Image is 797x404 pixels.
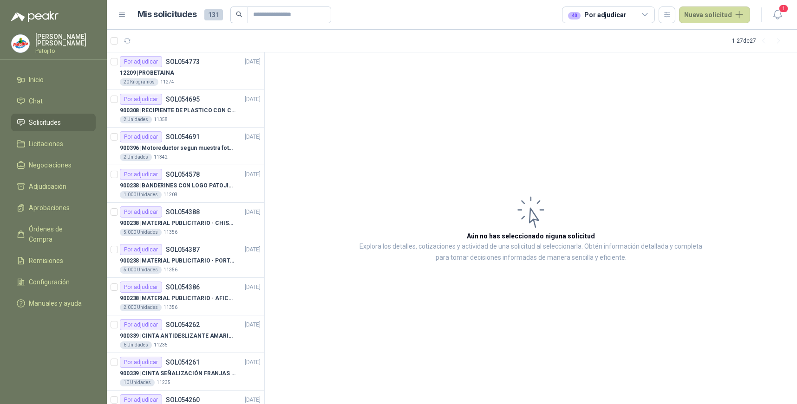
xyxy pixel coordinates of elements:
[166,171,200,178] p: SOL054578
[120,106,235,115] p: 900308 | RECIPIENTE DE PLASTICO CON CAPACIDAD DE 1.8 LT PARA LA EXTRACCIÓN MANUAL DE LIQUIDOS
[11,252,96,269] a: Remisiones
[120,379,155,386] div: 10 Unidades
[163,191,177,199] p: 11208
[163,304,177,311] p: 11356
[166,246,200,253] p: SOL054387
[12,35,29,52] img: Company Logo
[166,284,200,290] p: SOL054386
[163,229,177,236] p: 11356
[154,341,168,349] p: 11235
[29,160,72,170] span: Negociaciones
[120,169,162,180] div: Por adjudicar
[245,133,261,141] p: [DATE]
[204,9,223,20] span: 131
[11,71,96,89] a: Inicio
[236,11,242,18] span: search
[245,95,261,104] p: [DATE]
[245,245,261,254] p: [DATE]
[137,8,197,21] h1: Mis solicitudes
[245,170,261,179] p: [DATE]
[778,4,789,13] span: 1
[29,181,66,192] span: Adjudicación
[154,116,168,123] p: 11358
[11,273,96,291] a: Configuración
[107,278,264,315] a: Por adjudicarSOL054386[DATE] 900238 |MATERIAL PUBLICITARIO - AFICHE VER ADJUNTO2.000 Unidades11356
[11,135,96,153] a: Licitaciones
[166,397,200,403] p: SOL054260
[120,282,162,293] div: Por adjudicar
[467,231,595,241] h3: Aún no has seleccionado niguna solicitud
[120,206,162,218] div: Por adjudicar
[11,199,96,217] a: Aprobaciones
[107,165,264,203] a: Por adjudicarSOL054578[DATE] 900238 |BANDERINES CON LOGO PATOJITO - VER DOC ADJUNTO1.000 Unidades...
[107,353,264,391] a: Por adjudicarSOL054261[DATE] 900339 |CINTA SEÑALIZACIÓN FRANJAS AMARILLAS NEGRA10 Unidades11235
[11,11,59,22] img: Logo peakr
[107,90,264,128] a: Por adjudicarSOL054695[DATE] 900308 |RECIPIENTE DE PLASTICO CON CAPACIDAD DE 1.8 LT PARA LA EXTRA...
[29,139,63,149] span: Licitaciones
[157,379,170,386] p: 11235
[120,294,235,303] p: 900238 | MATERIAL PUBLICITARIO - AFICHE VER ADJUNTO
[11,178,96,195] a: Adjudicación
[166,359,200,366] p: SOL054261
[107,128,264,165] a: Por adjudicarSOL054691[DATE] 900396 |Motoreductor segun muestra fotográfica2 Unidades11342
[120,341,152,349] div: 6 Unidades
[160,78,174,86] p: 11274
[166,134,200,140] p: SOL054691
[120,266,162,274] div: 5.000 Unidades
[120,219,235,228] p: 900238 | MATERIAL PUBLICITARIO - CHISPA PATOJITO VER ADJUNTO
[120,191,162,199] div: 1.000 Unidades
[120,357,162,368] div: Por adjudicar
[107,52,264,90] a: Por adjudicarSOL054773[DATE] 12209 |PROBETAINA20 Kilogramos11274
[166,321,200,328] p: SOL054262
[769,6,786,23] button: 1
[120,304,162,311] div: 2.000 Unidades
[29,224,87,244] span: Órdenes de Compra
[154,154,168,161] p: 11342
[29,117,61,128] span: Solicitudes
[568,10,626,20] div: Por adjudicar
[120,244,162,255] div: Por adjudicar
[29,203,70,213] span: Aprobaciones
[29,256,63,266] span: Remisiones
[11,220,96,248] a: Órdenes de Compra
[120,257,235,265] p: 900238 | MATERIAL PUBLICITARIO - PORTAPRECIOS VER ADJUNTO
[245,358,261,367] p: [DATE]
[358,241,704,263] p: Explora los detalles, cotizaciones y actividad de una solicitud al seleccionarla. Obtén informaci...
[29,298,82,308] span: Manuales y ayuda
[163,266,177,274] p: 11356
[29,96,43,106] span: Chat
[166,96,200,103] p: SOL054695
[732,33,786,48] div: 1 - 27 de 27
[120,319,162,330] div: Por adjudicar
[245,208,261,217] p: [DATE]
[120,332,235,340] p: 900339 | CINTA ANTIDESLIZANTE AMARILLA / NEGRA
[11,92,96,110] a: Chat
[35,48,96,54] p: Patojito
[120,116,152,123] div: 2 Unidades
[120,56,162,67] div: Por adjudicar
[29,75,44,85] span: Inicio
[245,321,261,329] p: [DATE]
[245,283,261,292] p: [DATE]
[29,277,70,287] span: Configuración
[679,6,750,23] button: Nueva solicitud
[120,369,235,378] p: 900339 | CINTA SEÑALIZACIÓN FRANJAS AMARILLAS NEGRA
[120,78,158,86] div: 20 Kilogramos
[107,240,264,278] a: Por adjudicarSOL054387[DATE] 900238 |MATERIAL PUBLICITARIO - PORTAPRECIOS VER ADJUNTO5.000 Unidad...
[120,94,162,105] div: Por adjudicar
[11,295,96,312] a: Manuales y ayuda
[11,156,96,174] a: Negociaciones
[245,58,261,66] p: [DATE]
[120,229,162,236] div: 5.000 Unidades
[35,33,96,46] p: [PERSON_NAME] [PERSON_NAME]
[120,144,235,153] p: 900396 | Motoreductor segun muestra fotográfica
[107,315,264,353] a: Por adjudicarSOL054262[DATE] 900339 |CINTA ANTIDESLIZANTE AMARILLA / NEGRA6 Unidades11235
[568,12,581,19] div: 40
[166,58,200,65] p: SOL054773
[120,131,162,142] div: Por adjudicar
[120,154,152,161] div: 2 Unidades
[11,114,96,131] a: Solicitudes
[166,209,200,215] p: SOL054388
[107,203,264,240] a: Por adjudicarSOL054388[DATE] 900238 |MATERIAL PUBLICITARIO - CHISPA PATOJITO VER ADJUNTO5.000 Uni...
[120,69,174,77] p: 12209 | PROBETAINA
